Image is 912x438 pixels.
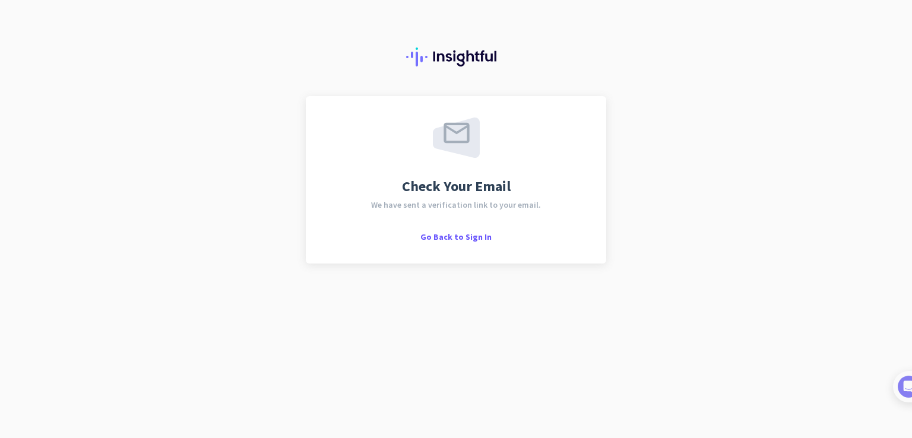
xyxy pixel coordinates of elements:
[420,231,492,242] span: Go Back to Sign In
[371,201,541,209] span: We have sent a verification link to your email.
[402,179,511,193] span: Check Your Email
[406,47,506,66] img: Insightful
[433,118,480,158] img: email-sent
